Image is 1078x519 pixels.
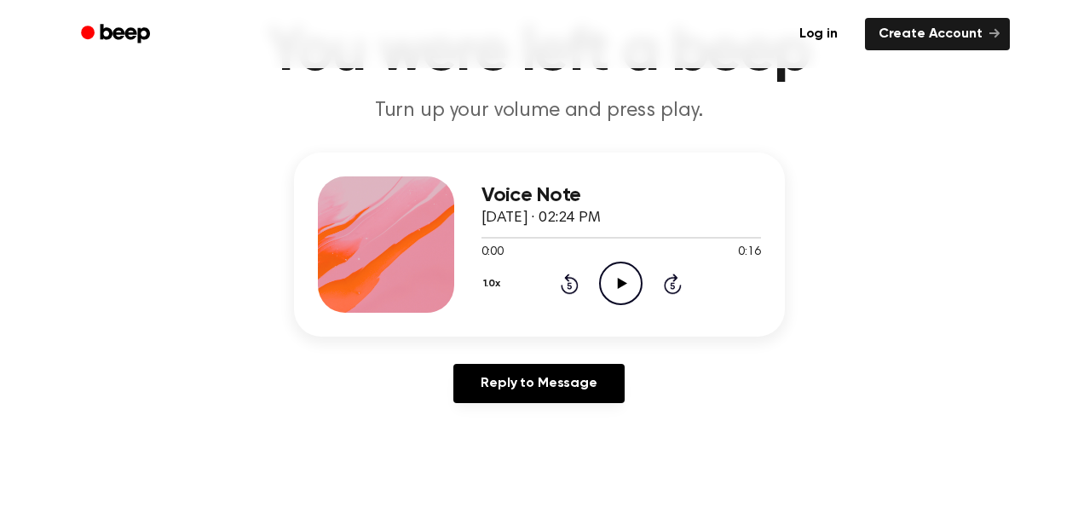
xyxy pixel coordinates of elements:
[782,14,855,54] a: Log in
[738,244,760,262] span: 0:16
[481,244,504,262] span: 0:00
[453,364,624,403] a: Reply to Message
[212,97,867,125] p: Turn up your volume and press play.
[481,184,761,207] h3: Voice Note
[481,210,601,226] span: [DATE] · 02:24 PM
[865,18,1010,50] a: Create Account
[69,18,165,51] a: Beep
[481,269,507,298] button: 1.0x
